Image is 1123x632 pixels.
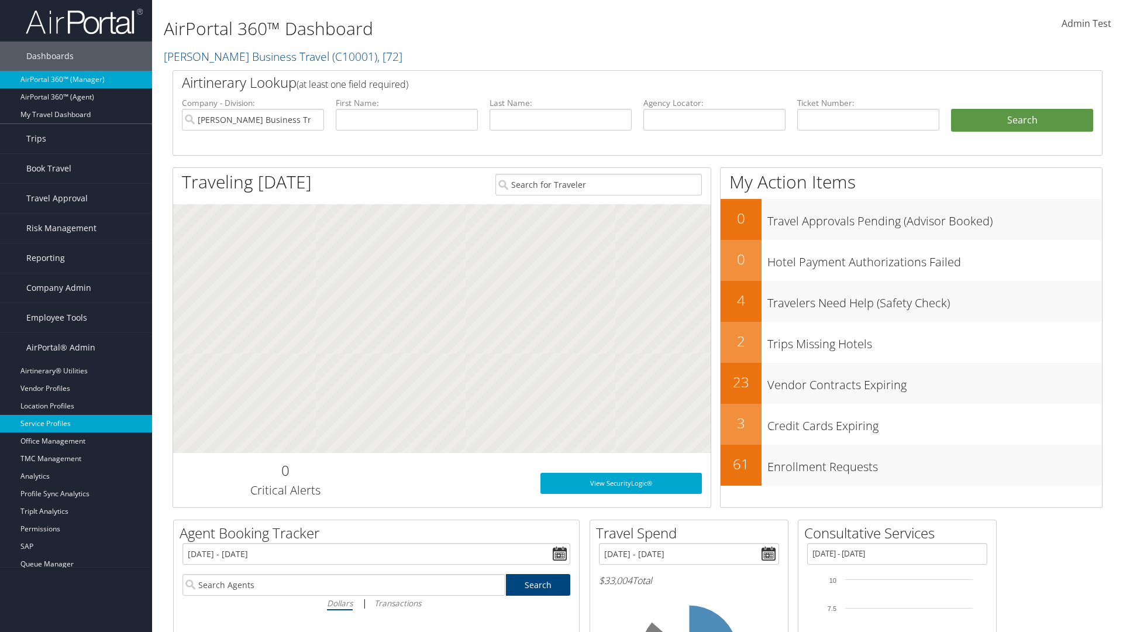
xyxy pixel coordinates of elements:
a: 4Travelers Need Help (Safety Check) [721,281,1102,322]
h2: Consultative Services [804,523,996,543]
span: Employee Tools [26,303,87,332]
h2: 3 [721,413,762,433]
span: AirPortal® Admin [26,333,95,362]
h2: 2 [721,331,762,351]
h2: 4 [721,290,762,310]
label: First Name: [336,97,478,109]
h2: Airtinerary Lookup [182,73,1016,92]
h3: Trips Missing Hotels [767,330,1102,352]
label: Ticket Number: [797,97,939,109]
h3: Enrollment Requests [767,453,1102,475]
span: $33,004 [599,574,632,587]
h2: 0 [721,208,762,228]
span: , [ 72 ] [377,49,402,64]
a: 23Vendor Contracts Expiring [721,363,1102,404]
span: Trips [26,124,46,153]
h3: Credit Cards Expiring [767,412,1102,434]
button: Search [951,109,1093,132]
h2: 61 [721,454,762,474]
div: | [182,596,570,610]
h3: Critical Alerts [182,482,388,499]
a: 2Trips Missing Hotels [721,322,1102,363]
a: 0Hotel Payment Authorizations Failed [721,240,1102,281]
span: Book Travel [26,154,71,183]
input: Search for Traveler [495,174,702,195]
h2: 0 [721,249,762,269]
h1: My Action Items [721,170,1102,194]
span: Admin Test [1062,17,1111,30]
span: Dashboards [26,42,74,71]
h3: Hotel Payment Authorizations Failed [767,248,1102,270]
a: 61Enrollment Requests [721,445,1102,486]
label: Last Name: [490,97,632,109]
span: ( C10001 ) [332,49,377,64]
span: Reporting [26,243,65,273]
h2: 0 [182,461,388,480]
a: 0Travel Approvals Pending (Advisor Booked) [721,199,1102,240]
h1: AirPortal 360™ Dashboard [164,16,795,41]
a: 3Credit Cards Expiring [721,404,1102,445]
h3: Vendor Contracts Expiring [767,371,1102,393]
input: Search Agents [182,574,505,596]
i: Dollars [327,597,353,609]
a: [PERSON_NAME] Business Travel [164,49,402,64]
span: Company Admin [26,273,91,303]
span: (at least one field required) [297,78,408,91]
a: Admin Test [1062,6,1111,42]
span: Travel Approval [26,184,88,213]
h3: Travel Approvals Pending (Advisor Booked) [767,207,1102,229]
tspan: 10 [829,577,836,584]
a: View SecurityLogic® [540,473,702,494]
label: Company - Division: [182,97,324,109]
h2: Agent Booking Tracker [180,523,579,543]
img: airportal-logo.png [26,8,143,35]
h2: 23 [721,372,762,392]
h6: Total [599,574,779,587]
i: Transactions [374,597,421,609]
span: Risk Management [26,214,97,243]
h2: Travel Spend [596,523,788,543]
h3: Travelers Need Help (Safety Check) [767,289,1102,311]
tspan: 7.5 [828,605,836,612]
h1: Traveling [DATE] [182,170,312,194]
a: Search [506,574,571,596]
label: Agency Locator: [643,97,786,109]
